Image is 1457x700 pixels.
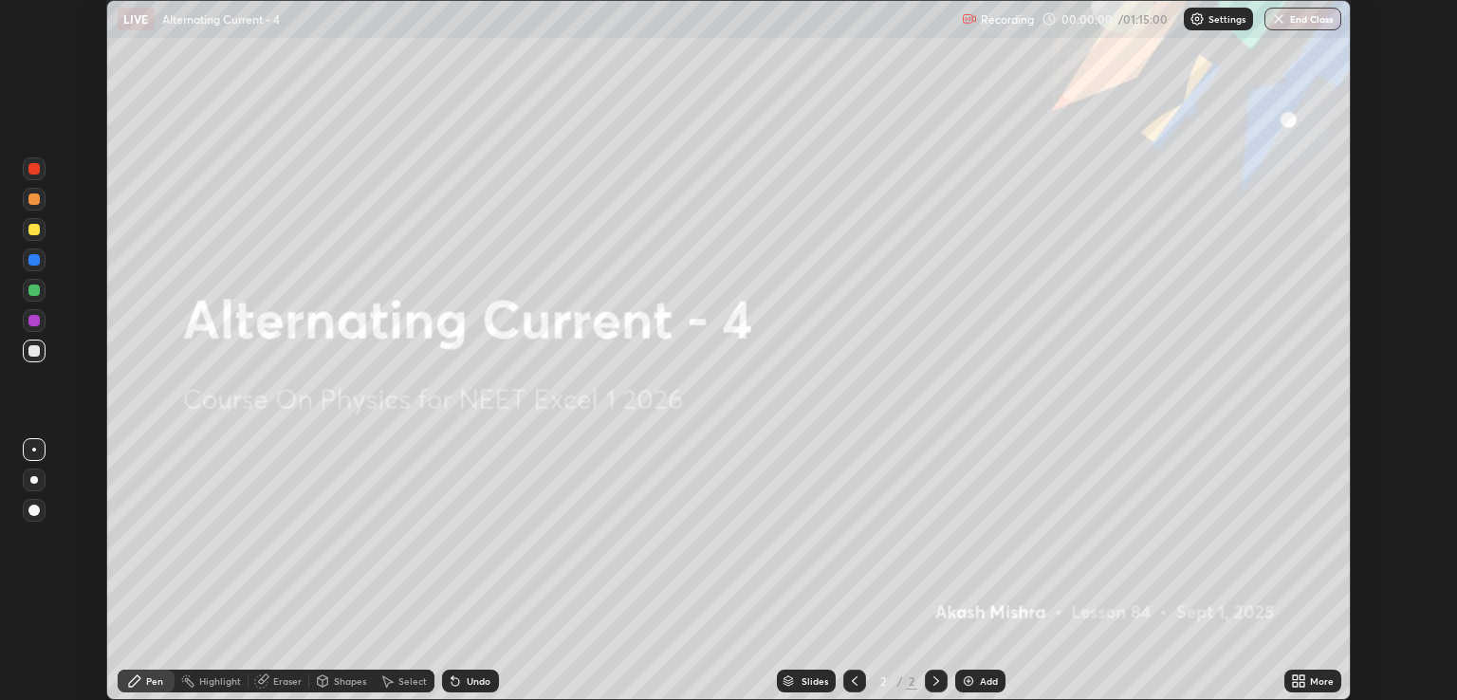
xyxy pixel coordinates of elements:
[1208,14,1245,24] p: Settings
[162,11,280,27] p: Alternating Current - 4
[199,676,241,686] div: Highlight
[906,672,917,690] div: 2
[1271,11,1286,27] img: end-class-cross
[334,676,366,686] div: Shapes
[896,675,902,687] div: /
[1310,676,1334,686] div: More
[146,676,163,686] div: Pen
[874,675,893,687] div: 2
[962,11,977,27] img: recording.375f2c34.svg
[273,676,302,686] div: Eraser
[123,11,149,27] p: LIVE
[802,676,828,686] div: Slides
[961,673,976,689] img: add-slide-button
[1190,11,1205,27] img: class-settings-icons
[1264,8,1341,30] button: End Class
[398,676,427,686] div: Select
[980,676,998,686] div: Add
[981,12,1034,27] p: Recording
[467,676,490,686] div: Undo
